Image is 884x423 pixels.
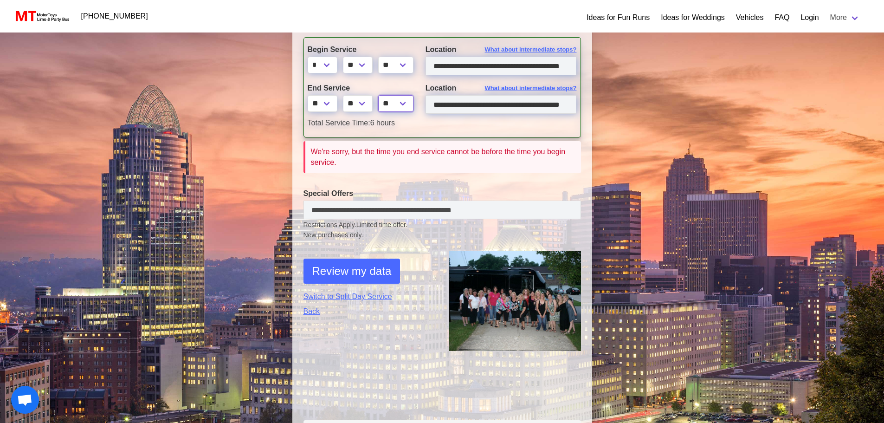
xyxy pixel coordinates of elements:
a: FAQ [774,12,789,23]
a: Ideas for Weddings [661,12,725,23]
div: We're sorry, but the time you end service cannot be before the time you begin service. [311,147,575,168]
a: Ideas for Fun Runs [587,12,650,23]
a: Switch to Split Day Service [303,291,435,302]
a: Login [800,12,819,23]
span: Review my data [312,263,392,280]
span: New purchases only. [303,230,581,240]
button: Review my data [303,259,400,284]
a: Vehicles [736,12,764,23]
span: Total Service Time: [308,119,370,127]
a: Back [303,306,435,317]
label: Begin Service [308,44,412,55]
img: 1.png [449,251,581,351]
span: Limited time offer. [356,220,407,230]
img: MotorToys Logo [13,10,70,23]
span: Location [426,46,457,53]
div: 6 hours [301,117,584,129]
label: Special Offers [303,188,581,199]
div: Open chat [11,386,39,414]
span: Location [426,84,457,92]
span: What about intermediate stops? [485,84,577,93]
span: What about intermediate stops? [485,45,577,54]
small: Restrictions Apply. [303,221,581,240]
label: End Service [308,83,412,94]
a: More [825,8,865,27]
a: [PHONE_NUMBER] [76,7,154,26]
